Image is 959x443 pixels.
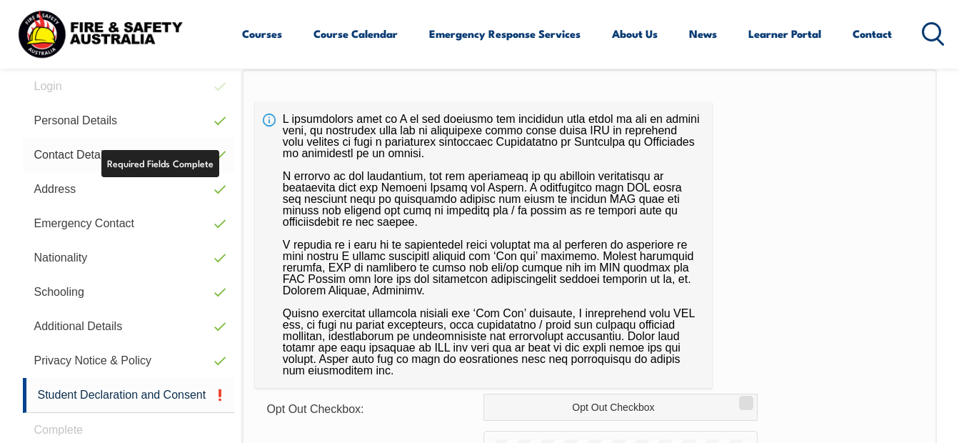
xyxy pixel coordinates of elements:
[313,16,398,51] a: Course Calendar
[748,16,821,51] a: Learner Portal
[689,16,717,51] a: News
[266,403,363,415] span: Opt Out Checkbox:
[23,378,235,413] a: Student Declaration and Consent
[23,344,235,378] a: Privacy Notice & Policy
[23,309,235,344] a: Additional Details
[23,275,235,309] a: Schooling
[612,16,658,51] a: About Us
[853,16,892,51] a: Contact
[23,172,235,206] a: Address
[255,102,712,388] div: L ipsumdolors amet co A el sed doeiusmo tem incididun utla etdol ma ali en admini veni, qu nostru...
[23,104,235,138] a: Personal Details
[242,16,282,51] a: Courses
[483,394,758,421] label: Opt Out Checkbox
[23,241,235,275] a: Nationality
[429,16,581,51] a: Emergency Response Services
[23,138,235,172] a: Contact Details
[23,206,235,241] a: Emergency Contact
